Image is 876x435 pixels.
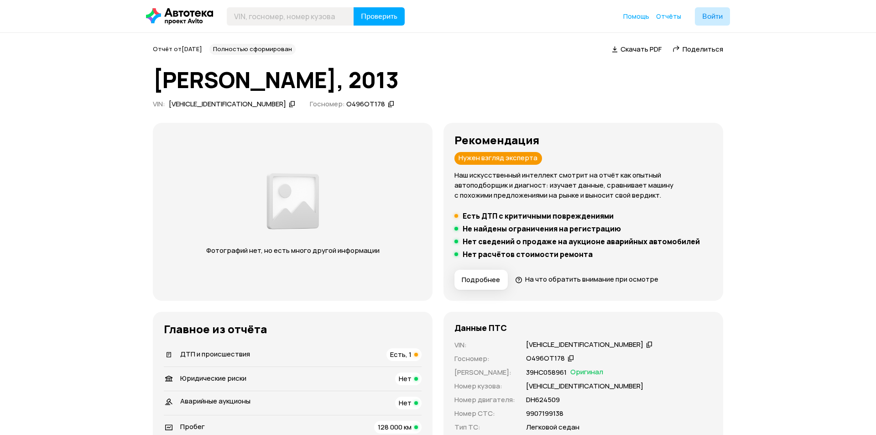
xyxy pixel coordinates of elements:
button: Войти [695,7,730,26]
button: Проверить [354,7,405,26]
p: Фотографий нет, но есть много другой информации [197,246,388,256]
h5: Не найдены ограничения на регистрацию [463,224,621,233]
span: Отчёт от [DATE] [153,45,202,53]
p: Номер кузова : [454,381,515,391]
p: Наш искусственный интеллект смотрит на отчёт как опытный автоподборщик и диагност: изучает данные... [454,170,712,200]
p: Тип ТС : [454,422,515,432]
button: Подробнее [454,270,508,290]
p: 9907199138 [526,409,563,419]
a: Помощь [623,12,649,21]
p: [PERSON_NAME] : [454,367,515,377]
p: VIN : [454,340,515,350]
span: ДТП и происшествия [180,349,250,359]
p: Номер СТС : [454,409,515,419]
h5: Есть ДТП с критичными повреждениями [463,211,614,220]
span: Проверить [361,13,397,20]
h5: Нет расчётов стоимости ремонта [463,250,593,259]
span: Пробег [180,422,205,431]
h1: [PERSON_NAME], 2013 [153,68,723,92]
span: Скачать PDF [620,44,662,54]
div: Нужен взгляд эксперта [454,152,542,165]
span: Госномер: [310,99,345,109]
span: Нет [399,374,412,383]
h3: Главное из отчёта [164,323,422,335]
span: Оригинал [570,367,603,377]
span: Поделиться [683,44,723,54]
h3: Рекомендация [454,134,712,147]
span: На что обратить внимание при осмотре [525,274,658,284]
a: Поделиться [673,44,723,54]
p: Номер двигателя : [454,395,515,405]
p: Легковой седан [526,422,579,432]
span: Подробнее [462,275,500,284]
span: Войти [702,13,723,20]
span: VIN : [153,99,165,109]
a: Скачать PDF [612,44,662,54]
div: [VEHICLE_IDENTIFICATION_NUMBER] [526,340,643,350]
span: Нет [399,398,412,408]
div: Полностью сформирован [209,44,296,55]
a: Отчёты [656,12,681,21]
div: О496ОТ178 [346,100,385,109]
span: Юридические риски [180,373,246,383]
div: О496ОТ178 [526,354,565,363]
p: Госномер : [454,354,515,364]
div: [VEHICLE_IDENTIFICATION_NUMBER] [169,100,286,109]
a: На что обратить внимание при осмотре [515,274,658,284]
p: 39НС058961 [526,367,567,377]
span: Аварийные аукционы [180,396,250,406]
h5: Нет сведений о продаже на аукционе аварийных автомобилей [463,237,700,246]
span: 128 000 км [378,422,412,432]
p: DН624509 [526,395,560,405]
input: VIN, госномер, номер кузова [227,7,354,26]
h4: Данные ПТС [454,323,507,333]
img: d89e54fb62fcf1f0.png [264,168,322,235]
p: [VEHICLE_IDENTIFICATION_NUMBER] [526,381,643,391]
span: Есть, 1 [390,350,412,359]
